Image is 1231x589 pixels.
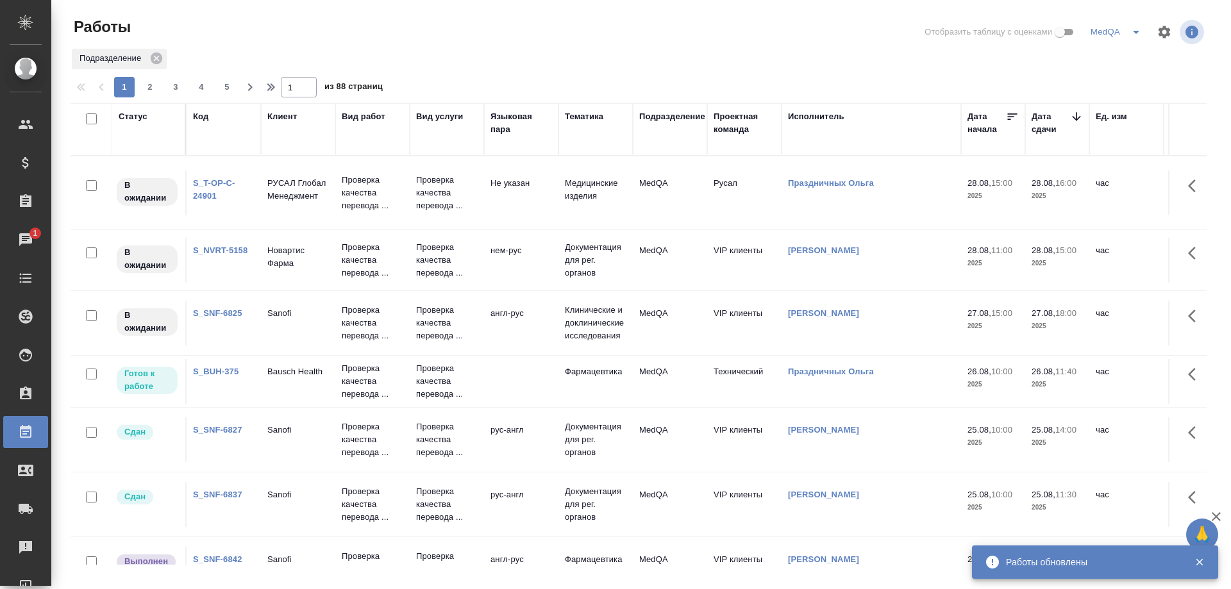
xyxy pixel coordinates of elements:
p: Sanofi [267,488,329,501]
div: Код [193,110,208,123]
td: рус-англ [484,417,558,462]
td: MedQA [633,301,707,345]
button: 4 [191,77,212,97]
p: Проверка качества перевода ... [342,304,403,342]
span: 🙏 [1191,521,1213,548]
button: Здесь прячутся важные кнопки [1180,417,1211,448]
button: 🙏 [1186,518,1218,551]
p: Сдан [124,426,146,438]
p: 14:00 [1055,425,1076,435]
span: Работы [71,17,131,37]
a: [PERSON_NAME] [788,425,859,435]
p: 10:00 [991,425,1012,435]
p: Документация для рег. органов [565,241,626,279]
p: Готов к работе [124,367,170,393]
a: [PERSON_NAME] [788,308,859,318]
p: Проверка качества перевода ... [416,550,478,588]
button: 5 [217,77,237,97]
td: Русал [707,170,782,215]
div: Подразделение [639,110,705,123]
span: 2 [140,81,160,94]
div: Тематика [565,110,603,123]
p: Проверка качества перевода ... [342,420,403,459]
div: Языковая пара [490,110,552,136]
div: Подразделение [72,49,167,69]
span: 1 [25,227,45,240]
div: Клиент [267,110,297,123]
div: Исполнитель может приступить к работе [115,365,179,395]
p: Фармацевтика [565,553,626,566]
button: Здесь прячутся важные кнопки [1180,301,1211,331]
button: Здесь прячутся важные кнопки [1180,359,1211,390]
p: Sanofi [267,553,329,566]
p: 2025 [967,320,1019,333]
p: Проверка качества перевода ... [342,550,403,588]
span: 3 [165,81,186,94]
button: Здесь прячутся важные кнопки [1180,170,1211,201]
td: англ-рус [484,301,558,345]
a: S_BUH-375 [193,367,239,376]
a: S_SNF-6837 [193,490,242,499]
td: VIP клиенты [707,417,782,462]
span: Отобразить таблицу с оценками [925,26,1052,38]
p: 15:00 [991,178,1012,188]
p: Проверка качества перевода ... [416,362,478,401]
td: 1 [1164,301,1228,345]
div: Исполнитель назначен, приступать к работе пока рано [115,307,179,337]
button: Здесь прячутся важные кнопки [1180,482,1211,513]
div: Исполнитель назначен, приступать к работе пока рано [115,177,179,207]
td: MedQA [633,170,707,215]
td: 4 [1164,238,1228,283]
div: Исполнитель [788,110,844,123]
p: Проверка качества перевода ... [342,174,403,212]
p: 2025 [1032,190,1083,203]
a: S_SNF-6827 [193,425,242,435]
p: В ожидании [124,179,170,204]
p: 25.08, [967,425,991,435]
p: В ожидании [124,246,170,272]
p: Проверка качества перевода ... [342,485,403,524]
a: 1 [3,224,48,256]
p: 2025 [967,257,1019,270]
td: MedQA [633,359,707,404]
a: S_SNF-6842 [193,554,242,564]
p: Проверка качества перевода ... [342,241,403,279]
td: 0.5 [1164,482,1228,527]
p: 2025 [967,501,1019,514]
p: 28.08, [1032,245,1055,255]
div: Дата начала [967,110,1006,136]
div: Менеджер проверил работу исполнителя, передает ее на следующий этап [115,424,179,441]
p: 27.08, [1032,308,1055,318]
td: нем-рус [484,238,558,283]
a: S_SNF-6825 [193,308,242,318]
button: 3 [165,77,186,97]
td: час [1089,170,1164,215]
td: MedQA [633,238,707,283]
p: Проверка качества перевода ... [416,241,478,279]
p: Документация для рег. органов [565,485,626,524]
p: Проверка качества перевода ... [342,362,403,401]
p: 28.08, [967,245,991,255]
p: Проверка качества перевода ... [416,485,478,524]
td: рус-англ [484,482,558,527]
p: 2025 [1032,320,1083,333]
p: 10:00 [991,367,1012,376]
p: 2025 [967,190,1019,203]
div: Статус [119,110,147,123]
button: 2 [140,77,160,97]
p: 28.08, [967,178,991,188]
td: час [1089,238,1164,283]
button: Закрыть [1186,556,1212,568]
a: Праздничных Ольга [788,367,874,376]
a: S_NVRT-5158 [193,245,247,255]
a: [PERSON_NAME] [788,490,859,499]
p: 11:40 [1055,367,1076,376]
span: 5 [217,81,237,94]
div: split button [1087,22,1149,42]
td: 1 [1164,359,1228,404]
p: 26.08, [1032,367,1055,376]
p: 2025 [1032,501,1083,514]
p: Bausch Health [267,365,329,378]
p: 25.08, [967,490,991,499]
td: VIP клиенты [707,301,782,345]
